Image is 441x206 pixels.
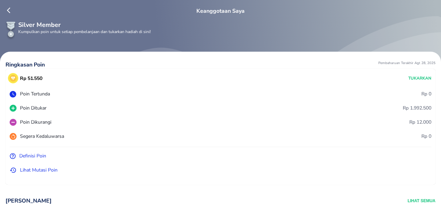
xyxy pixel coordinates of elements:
[196,7,245,15] p: Keanggotaan Saya
[18,20,436,30] p: Silver Member
[421,133,431,140] p: Rp 0
[20,119,51,126] p: Poin Dikurangi
[18,30,436,34] p: Kumpulkan poin untuk setiap pembelanjaan dan tukarkan hadiah di sini!
[403,104,431,112] p: Rp 1.992.500
[6,61,45,69] p: Ringkasan Poin
[20,104,47,112] p: Poin Ditukar
[408,75,431,81] p: Tukarkan
[409,119,431,126] p: Rp 12.000
[6,197,52,205] p: [PERSON_NAME]
[20,166,58,174] p: Lihat Mutasi Poin
[378,61,435,69] p: Pembaharuan Terakhir Agt 28, 2025
[421,90,431,97] p: Rp 0
[20,75,42,82] p: Rp 51.550
[19,152,46,159] p: Definisi Poin
[408,197,435,205] button: Lihat Semua
[20,133,64,140] p: Segera Kedaluwarsa
[20,90,50,97] p: Poin Tertunda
